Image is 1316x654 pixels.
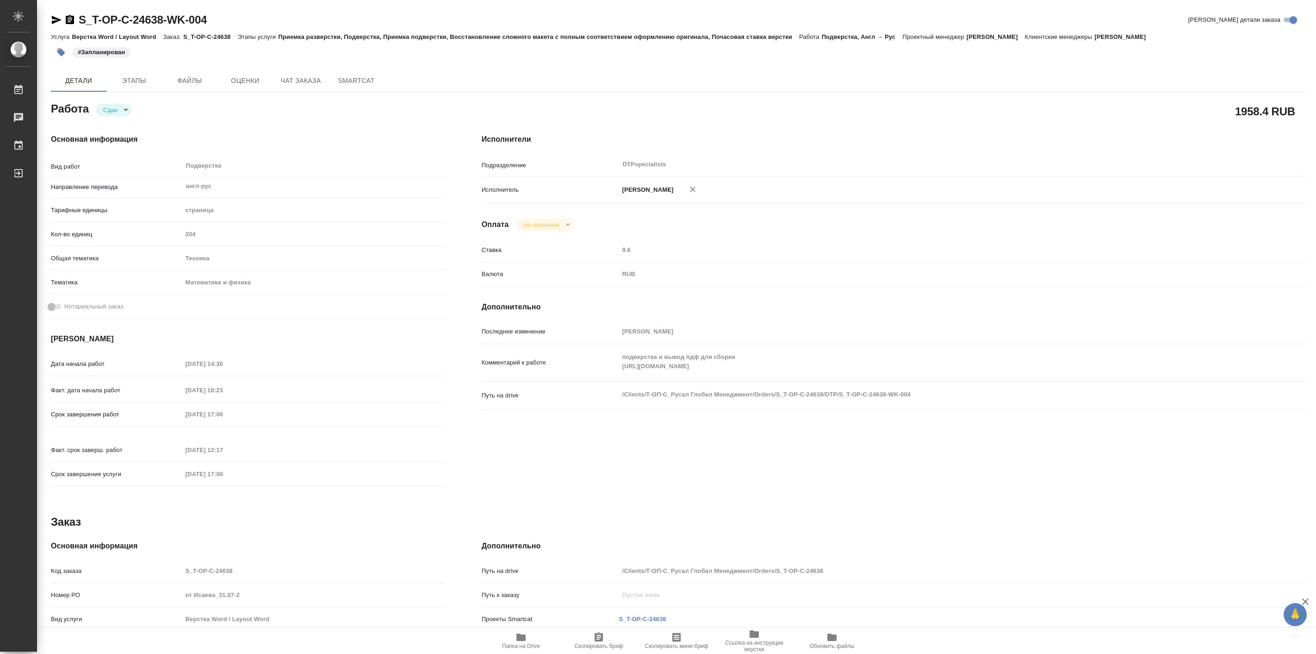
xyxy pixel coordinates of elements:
input: Пустое поле [182,357,263,371]
button: 🙏 [1284,603,1307,626]
h4: Дополнительно [482,541,1306,552]
button: Папка на Drive [482,628,560,654]
p: S_T-OP-C-24638 [183,33,237,40]
button: Удалить исполнителя [683,179,703,200]
button: Скопировать мини-бриф [638,628,715,654]
p: Кол-во единиц [51,230,182,239]
p: [PERSON_NAME] [967,33,1025,40]
span: Папка на Drive [502,643,540,649]
input: Пустое поле [182,408,263,421]
span: Скопировать бриф [574,643,623,649]
button: Добавить тэг [51,42,71,63]
h4: Оплата [482,219,509,230]
p: Последнее изменение [482,327,619,336]
button: Скопировать бриф [560,628,638,654]
p: Заказ: [163,33,183,40]
span: Ссылка на инструкции верстки [721,640,788,653]
input: Пустое поле [182,467,263,481]
p: Дата начала работ [51,359,182,369]
span: 🙏 [1287,605,1303,624]
p: Приемка разверстки, Подверстка, Приемка подверстки, Восстановление сложного макета с полным соотв... [278,33,799,40]
h2: Заказ [51,515,81,529]
h2: Работа [51,100,89,116]
span: Скопировать мини-бриф [645,643,708,649]
input: Пустое поле [182,227,445,241]
p: Подразделение [482,161,619,170]
p: Направление перевода [51,182,182,192]
p: Путь на drive [482,566,619,576]
span: Этапы [112,75,156,87]
p: Комментарий к работе [482,358,619,367]
h4: Исполнители [482,134,1306,145]
p: Тарифные единицы [51,206,182,215]
p: Код заказа [51,566,182,576]
h4: [PERSON_NAME] [51,333,445,345]
span: Оценки [223,75,267,87]
p: Общая тематика [51,254,182,263]
p: Тематика [51,278,182,287]
p: Исполнитель [482,185,619,195]
input: Пустое поле [182,384,263,397]
button: Не оплачена [521,221,562,229]
div: Сдан [96,104,131,116]
p: Номер РО [51,591,182,600]
p: Вид услуги [51,615,182,624]
span: Файлы [168,75,212,87]
p: Вид работ [51,162,182,171]
input: Пустое поле [619,588,1237,602]
input: Пустое поле [619,564,1237,578]
h2: 1958.4 RUB [1235,103,1295,119]
p: Путь к заказу [482,591,619,600]
p: Срок завершения работ [51,410,182,419]
p: Подверстка, Англ → Рус [822,33,903,40]
p: Проекты Smartcat [482,615,619,624]
div: Сдан [516,219,573,231]
input: Пустое поле [619,325,1237,338]
span: Обновить файлы [810,643,855,649]
p: Факт. дата начала работ [51,386,182,395]
input: Пустое поле [182,564,445,578]
button: Обновить файлы [793,628,871,654]
span: Чат заказа [279,75,323,87]
span: Нотариальный заказ [64,302,123,311]
p: Работа [799,33,822,40]
a: S_T-OP-C-24638-WK-004 [79,13,207,26]
p: [PERSON_NAME] [619,185,674,195]
div: Математика и физика [182,275,445,290]
span: SmartCat [334,75,379,87]
p: Услуга [51,33,72,40]
p: Факт. срок заверш. работ [51,446,182,455]
button: Сдан [100,106,120,114]
p: Клиентские менеджеры [1025,33,1095,40]
span: [PERSON_NAME] детали заказа [1188,15,1280,25]
p: Путь на drive [482,391,619,400]
h4: Дополнительно [482,302,1306,313]
div: страница [182,202,445,218]
button: Ссылка на инструкции верстки [715,628,793,654]
button: Скопировать ссылку [64,14,75,25]
input: Пустое поле [182,588,445,602]
a: S_T-OP-C-24638 [619,616,666,623]
h4: Основная информация [51,541,445,552]
textarea: подверстка и вывод пдф для сборки [URL][DOMAIN_NAME] [619,349,1237,374]
span: Запланирован [71,48,131,56]
p: Проектный менеджер [902,33,966,40]
p: Этапы услуги [237,33,278,40]
textarea: /Clients/Т-ОП-С_Русал Глобал Менеджмент/Orders/S_T-OP-C-24638/DTP/S_T-OP-C-24638-WK-004 [619,387,1237,402]
span: Детали [56,75,101,87]
button: Скопировать ссылку для ЯМессенджера [51,14,62,25]
div: RUB [619,266,1237,282]
p: Верстка Word / Layout Word [72,33,163,40]
p: Ставка [482,245,619,255]
input: Пустое поле [619,243,1237,257]
p: #Запланирован [78,48,125,57]
p: Валюта [482,270,619,279]
input: Пустое поле [182,443,263,457]
h4: Основная информация [51,134,445,145]
input: Пустое поле [182,612,445,626]
p: [PERSON_NAME] [1094,33,1153,40]
div: Техника [182,251,445,266]
p: Срок завершения услуги [51,470,182,479]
